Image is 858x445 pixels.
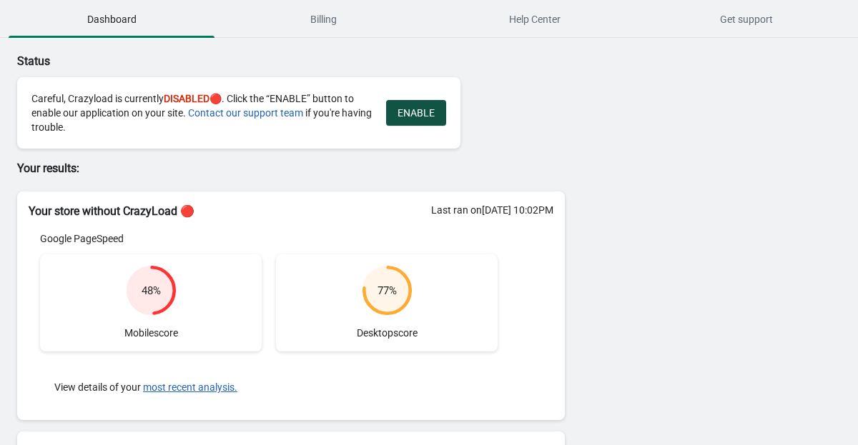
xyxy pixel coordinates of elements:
[431,203,553,217] div: Last ran on [DATE] 10:02PM
[29,203,553,220] h2: Your store without CrazyLoad 🔴
[40,231,498,246] div: Google PageSpeed
[164,93,209,104] span: DISABLED
[432,6,638,32] span: Help Center
[143,381,237,393] button: most recent analysis.
[40,254,262,351] div: Mobile score
[17,160,565,177] p: Your results:
[386,100,446,126] button: ENABLE
[6,1,217,38] button: Dashboard
[142,284,161,298] div: 48 %
[643,6,849,32] span: Get support
[9,6,214,32] span: Dashboard
[31,91,372,134] div: Careful, Crazyload is currently 🔴. Click the “ENABLE” button to enable our application on your si...
[17,53,565,70] p: Status
[220,6,426,32] span: Billing
[276,254,498,351] div: Desktop score
[398,107,435,119] span: ENABLE
[188,107,303,119] a: Contact our support team
[40,366,498,409] div: View details of your
[378,284,397,298] div: 77 %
